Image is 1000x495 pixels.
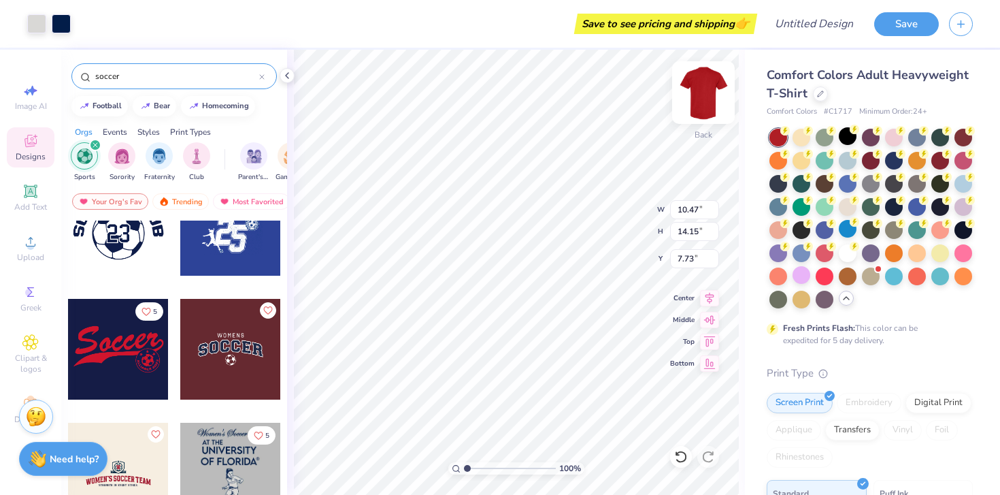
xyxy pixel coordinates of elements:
[238,142,269,182] button: filter button
[71,142,98,182] button: filter button
[108,142,135,182] div: filter for Sorority
[16,151,46,162] span: Designs
[135,302,163,321] button: Like
[133,96,176,116] button: bear
[140,102,151,110] img: trend_line.gif
[859,106,927,118] span: Minimum Order: 24 +
[202,102,249,110] div: homecoming
[837,393,901,413] div: Embroidery
[114,148,130,164] img: Sorority Image
[20,302,41,313] span: Greek
[676,65,731,120] img: Back
[188,102,199,110] img: trend_line.gif
[71,96,128,116] button: football
[144,142,175,182] button: filter button
[276,142,307,182] button: filter button
[284,148,299,164] img: Game Day Image
[670,293,695,303] span: Center
[79,102,90,110] img: trend_line.gif
[152,148,167,164] img: Fraternity Image
[78,197,89,206] img: most_fav.gif
[15,101,47,112] span: Image AI
[110,172,135,182] span: Sorority
[825,420,880,441] div: Transfers
[14,202,47,212] span: Add Text
[153,308,157,315] span: 5
[71,142,98,182] div: filter for Sports
[767,67,969,101] span: Comfort Colors Adult Heavyweight T-Shirt
[559,462,581,475] span: 100 %
[905,393,971,413] div: Digital Print
[159,197,169,206] img: trending.gif
[17,252,44,263] span: Upload
[77,148,93,164] img: Sports Image
[260,302,276,319] button: Like
[783,323,855,334] strong: Fresh Prints Flash:
[181,96,255,116] button: homecoming
[14,414,47,425] span: Decorate
[189,172,204,182] span: Club
[874,12,939,36] button: Save
[884,420,922,441] div: Vinyl
[144,172,175,182] span: Fraternity
[670,315,695,325] span: Middle
[767,366,973,381] div: Print Type
[767,106,817,118] span: Comfort Colors
[926,420,958,441] div: Foil
[7,353,54,374] span: Clipart & logos
[213,193,290,210] div: Most Favorited
[276,142,307,182] div: filter for Game Day
[152,193,209,210] div: Trending
[148,426,164,443] button: Like
[144,142,175,182] div: filter for Fraternity
[764,10,864,37] input: Untitled Design
[72,193,148,210] div: Your Org's Fav
[183,142,210,182] div: filter for Club
[695,129,712,141] div: Back
[238,172,269,182] span: Parent's Weekend
[170,126,211,138] div: Print Types
[246,148,262,164] img: Parent's Weekend Image
[767,393,833,413] div: Screen Print
[578,14,754,34] div: Save to see pricing and shipping
[824,106,852,118] span: # C1717
[767,447,833,468] div: Rhinestones
[154,102,170,110] div: bear
[75,126,93,138] div: Orgs
[103,126,127,138] div: Events
[93,102,122,110] div: football
[189,148,204,164] img: Club Image
[238,142,269,182] div: filter for Parent's Weekend
[74,172,95,182] span: Sports
[767,420,821,441] div: Applique
[248,426,276,445] button: Like
[137,126,160,138] div: Styles
[50,453,99,466] strong: Need help?
[670,337,695,347] span: Top
[670,359,695,368] span: Bottom
[783,322,950,347] div: This color can be expedited for 5 day delivery.
[94,69,259,83] input: Try "Alpha"
[219,197,230,206] img: most_fav.gif
[276,172,307,182] span: Game Day
[735,15,750,31] span: 👉
[265,432,269,439] span: 5
[183,142,210,182] button: filter button
[108,142,135,182] button: filter button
